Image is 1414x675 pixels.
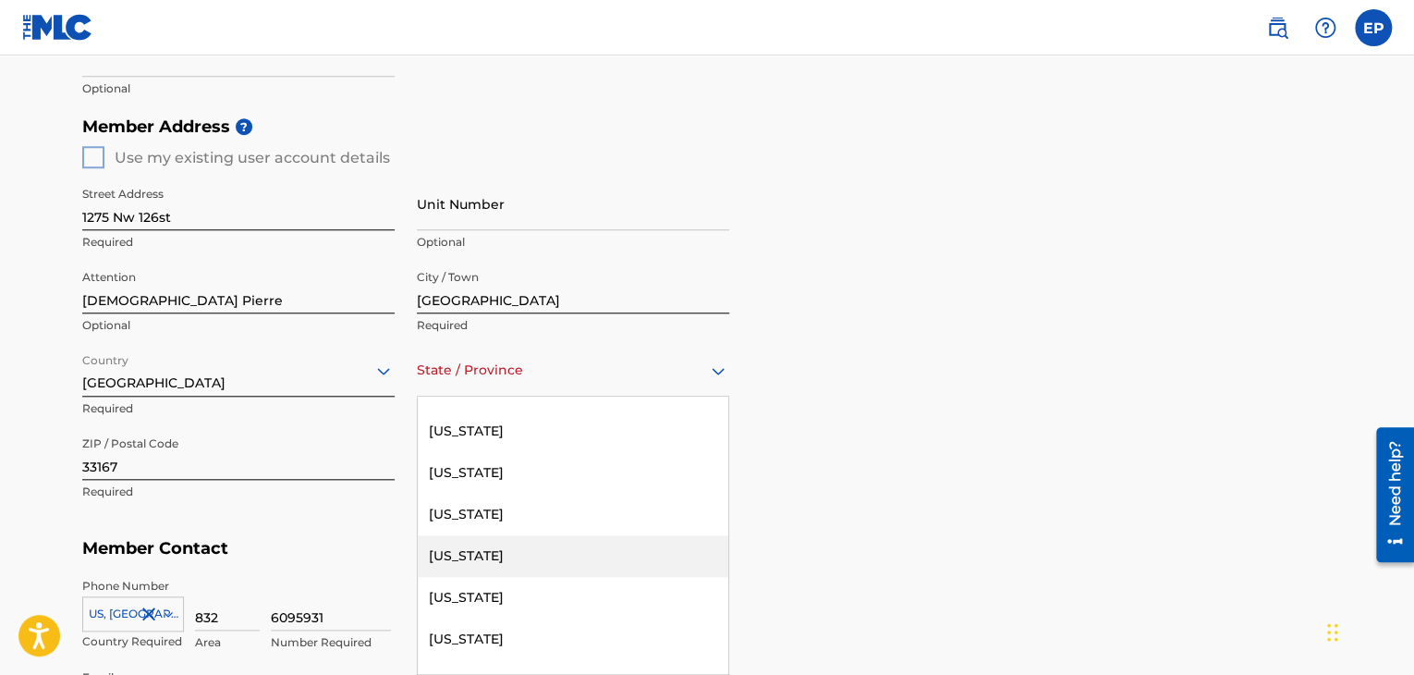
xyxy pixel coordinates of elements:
div: [US_STATE] [418,411,728,452]
div: [GEOGRAPHIC_DATA] [82,348,395,393]
span: ? [236,118,252,135]
div: [US_STATE] [418,494,728,535]
div: [US_STATE] [418,619,728,660]
div: [US_STATE] [418,535,728,577]
p: Optional [82,317,395,334]
p: Optional [417,234,729,251]
img: MLC Logo [22,14,93,41]
h5: Member Address [82,107,1332,147]
p: Optional [82,80,395,97]
h5: Member Contact [82,529,1332,569]
p: Country Required [82,633,184,650]
div: [US_STATE] [418,452,728,494]
label: Country [82,341,128,369]
iframe: Chat Widget [1322,586,1414,675]
p: Required [82,484,395,500]
img: search [1266,17,1288,39]
p: Required [82,234,395,251]
img: help [1314,17,1336,39]
iframe: Resource Center [1362,421,1414,570]
p: Area [195,634,260,651]
a: Public Search [1259,9,1296,46]
p: Number Required [271,634,391,651]
p: Required [82,400,395,417]
div: [US_STATE] [418,577,728,619]
p: Required [417,317,729,334]
div: Help [1307,9,1344,46]
div: Drag [1327,605,1338,660]
div: User Menu [1355,9,1392,46]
